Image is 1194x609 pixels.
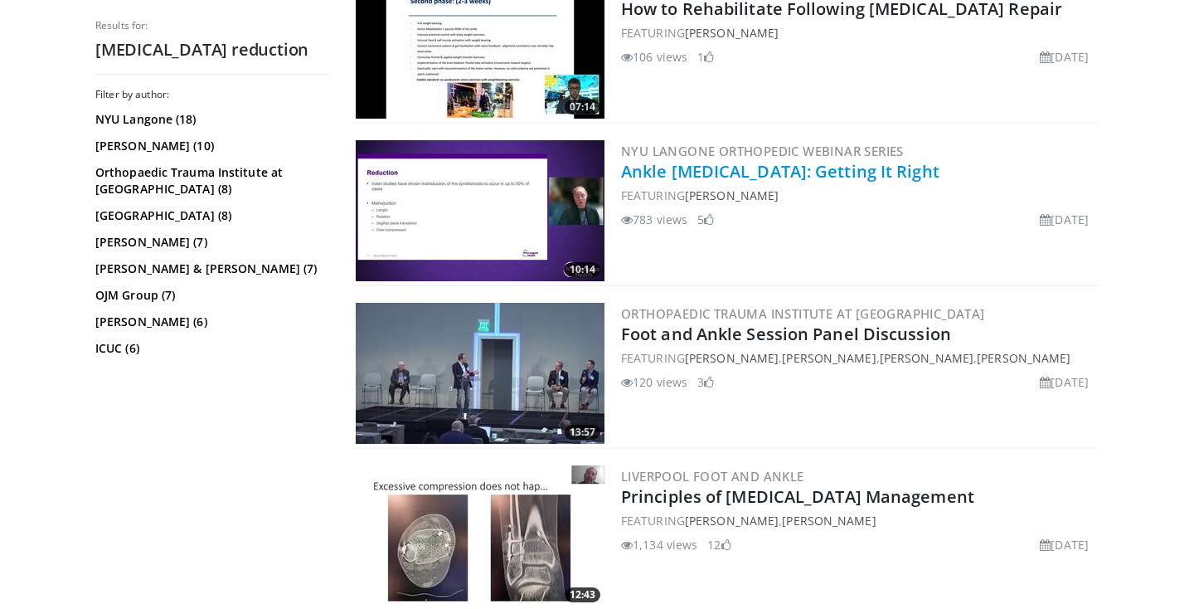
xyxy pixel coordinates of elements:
[565,262,600,277] span: 10:14
[685,25,779,41] a: [PERSON_NAME]
[621,349,1095,367] div: FEATURING , , ,
[621,512,1095,529] div: FEATURING ,
[95,138,323,154] a: [PERSON_NAME] (10)
[1040,211,1089,228] li: [DATE]
[95,234,323,251] a: [PERSON_NAME] (7)
[565,100,600,114] span: 07:14
[707,536,730,553] li: 12
[621,143,904,159] a: NYU Langone Orthopedic Webinar Series
[621,305,985,322] a: Orthopaedic Trauma Institute at [GEOGRAPHIC_DATA]
[95,340,323,357] a: ICUC (6)
[685,350,779,366] a: [PERSON_NAME]
[621,24,1095,41] div: FEATURING
[95,261,323,277] a: [PERSON_NAME] & [PERSON_NAME] (7)
[356,140,604,281] img: 317505a1-f1c9-4f6b-8758-3f0c12cbaa5e.300x170_q85_crop-smart_upscale.jpg
[1040,373,1089,391] li: [DATE]
[621,187,1095,204] div: FEATURING
[621,160,939,183] a: Ankle [MEDICAL_DATA]: Getting It Right
[697,373,714,391] li: 3
[95,164,323,197] a: Orthopaedic Trauma Institute at [GEOGRAPHIC_DATA] (8)
[621,485,974,508] a: Principles of [MEDICAL_DATA] Management
[697,48,714,66] li: 1
[685,513,779,529] a: [PERSON_NAME]
[685,188,779,203] a: [PERSON_NAME]
[621,323,951,345] a: Foot and Ankle Session Panel Discussion
[95,88,328,101] h3: Filter by author:
[356,465,604,607] a: 12:43
[782,513,876,529] a: [PERSON_NAME]
[977,350,1070,366] a: [PERSON_NAME]
[356,465,604,607] img: b1f970e7-c891-4ee8-98c5-747f5299ce65.300x170_q85_crop-smart_upscale.jpg
[95,207,323,224] a: [GEOGRAPHIC_DATA] (8)
[565,587,600,602] span: 12:43
[880,350,973,366] a: [PERSON_NAME]
[621,211,687,228] li: 783 views
[697,211,714,228] li: 5
[621,48,687,66] li: 106 views
[356,303,604,444] a: 13:57
[356,303,604,444] img: 8970f8e1-af41-4fb8-bd94-3e47a5a540c0.300x170_q85_crop-smart_upscale.jpg
[95,111,323,128] a: NYU Langone (18)
[95,287,323,304] a: OJM Group (7)
[1040,48,1089,66] li: [DATE]
[95,314,323,330] a: [PERSON_NAME] (6)
[95,39,328,61] h2: [MEDICAL_DATA] reduction
[356,140,604,281] a: 10:14
[621,468,804,485] a: Liverpool Foot and Ankle
[1040,536,1089,553] li: [DATE]
[95,19,328,32] p: Results for:
[621,373,687,391] li: 120 views
[621,536,697,553] li: 1,134 views
[782,350,876,366] a: [PERSON_NAME]
[565,425,600,440] span: 13:57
